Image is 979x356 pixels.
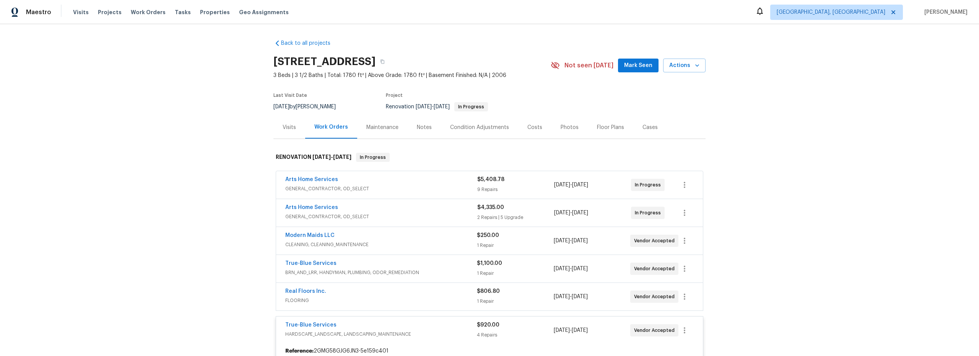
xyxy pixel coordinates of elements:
[357,154,389,161] span: In Progress
[314,123,348,131] div: Work Orders
[285,269,477,276] span: BRN_AND_LRR, HANDYMAN, PLUMBING, ODOR_REMEDIATION
[366,124,398,131] div: Maintenance
[527,124,542,131] div: Costs
[450,124,509,131] div: Condition Adjustments
[477,177,504,182] span: $5,408.78
[477,242,553,249] div: 1 Repair
[635,181,664,189] span: In Progress
[777,8,885,16] span: [GEOGRAPHIC_DATA], [GEOGRAPHIC_DATA]
[285,177,338,182] a: Arts Home Services
[572,210,588,216] span: [DATE]
[285,297,477,304] span: FLOORING
[26,8,51,16] span: Maestro
[312,154,331,160] span: [DATE]
[572,294,588,299] span: [DATE]
[477,322,499,328] span: $920.00
[477,233,499,238] span: $250.00
[554,266,570,271] span: [DATE]
[554,294,570,299] span: [DATE]
[285,233,335,238] a: Modern Maids LLC
[554,265,588,273] span: -
[554,210,570,216] span: [DATE]
[572,238,588,243] span: [DATE]
[273,102,345,111] div: by [PERSON_NAME]
[477,261,502,266] span: $1,100.00
[285,322,337,328] a: True-Blue Services
[73,8,89,16] span: Visits
[618,59,659,73] button: Mark Seen
[131,8,166,16] span: Work Orders
[386,93,403,98] span: Project
[285,347,314,355] b: Reference:
[635,209,664,217] span: In Progress
[477,186,554,193] div: 9 Repairs
[434,104,450,109] span: [DATE]
[416,104,450,109] span: -
[669,61,699,70] span: Actions
[634,327,678,334] span: Vendor Accepted
[98,8,122,16] span: Projects
[663,59,706,73] button: Actions
[554,327,588,334] span: -
[477,205,504,210] span: $4,335.00
[239,8,289,16] span: Geo Assignments
[283,124,296,131] div: Visits
[634,237,678,245] span: Vendor Accepted
[285,330,477,338] span: HARDSCAPE_LANDSCAPE, LANDSCAPING_MAINTENANCE
[597,124,624,131] div: Floor Plans
[273,93,307,98] span: Last Visit Date
[285,205,338,210] a: Arts Home Services
[273,104,289,109] span: [DATE]
[333,154,351,160] span: [DATE]
[561,124,579,131] div: Photos
[634,265,678,273] span: Vendor Accepted
[273,39,347,47] a: Back to all projects
[273,145,706,170] div: RENOVATION [DATE]-[DATE]In Progress
[642,124,658,131] div: Cases
[200,8,230,16] span: Properties
[477,297,553,305] div: 1 Repair
[455,105,487,109] span: In Progress
[564,62,613,69] span: Not seen [DATE]
[634,293,678,300] span: Vendor Accepted
[276,153,351,162] h6: RENOVATION
[273,58,376,65] h2: [STREET_ADDRESS]
[477,214,554,221] div: 2 Repairs | 5 Upgrade
[572,266,588,271] span: [DATE]
[386,104,488,109] span: Renovation
[285,185,477,193] span: GENERAL_CONTRACTOR, OD_SELECT
[285,241,477,248] span: CLEANING, CLEANING_MAINTENANCE
[554,238,570,243] span: [DATE]
[554,182,570,188] span: [DATE]
[554,209,588,217] span: -
[416,104,432,109] span: [DATE]
[285,213,477,220] span: GENERAL_CONTRACTOR, OD_SELECT
[376,55,389,69] button: Copy Address
[477,331,553,339] div: 4 Repairs
[554,328,570,333] span: [DATE]
[921,8,968,16] span: [PERSON_NAME]
[285,289,326,294] a: Real Floors Inc.
[572,182,588,188] span: [DATE]
[554,293,588,300] span: -
[572,328,588,333] span: [DATE]
[477,269,553,277] div: 1 Repair
[312,154,351,160] span: -
[285,261,337,266] a: True-Blue Services
[417,124,432,131] div: Notes
[554,181,588,189] span: -
[554,237,588,245] span: -
[624,61,652,70] span: Mark Seen
[175,10,191,15] span: Tasks
[477,289,500,294] span: $806.80
[273,72,551,79] span: 3 Beds | 3 1/2 Baths | Total: 1780 ft² | Above Grade: 1780 ft² | Basement Finished: N/A | 2006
